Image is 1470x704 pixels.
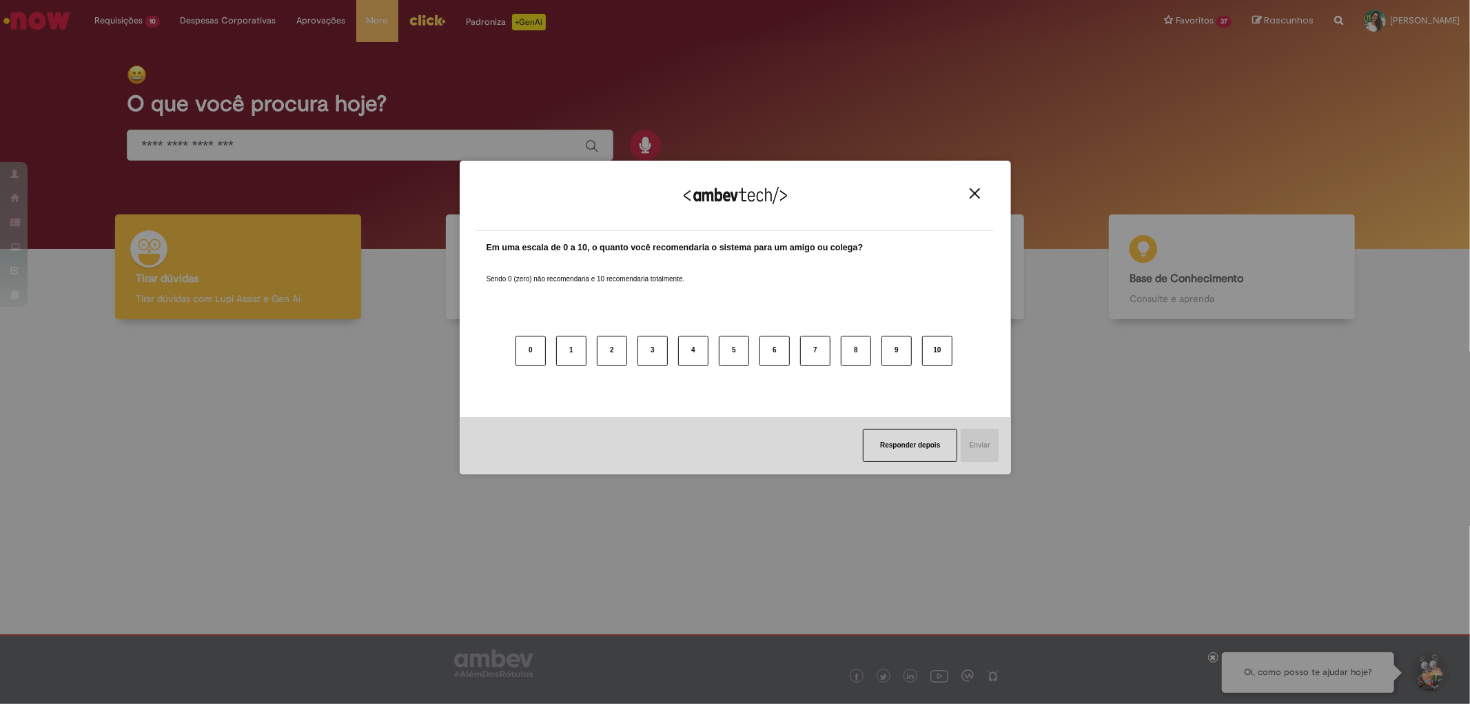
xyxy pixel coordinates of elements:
button: 10 [922,336,952,366]
button: Responder depois [863,429,957,462]
button: 5 [719,336,749,366]
label: Sendo 0 (zero) não recomendaria e 10 recomendaria totalmente. [487,258,685,284]
button: 3 [637,336,668,366]
label: Em uma escala de 0 a 10, o quanto você recomendaria o sistema para um amigo ou colega? [487,241,864,254]
img: Logo Ambevtech [684,187,787,204]
button: 7 [800,336,830,366]
button: 1 [556,336,586,366]
button: 0 [515,336,546,366]
img: Close [970,188,980,199]
button: 2 [597,336,627,366]
button: 4 [678,336,708,366]
button: 8 [841,336,871,366]
button: 6 [759,336,790,366]
button: 9 [881,336,912,366]
button: Close [966,188,984,199]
